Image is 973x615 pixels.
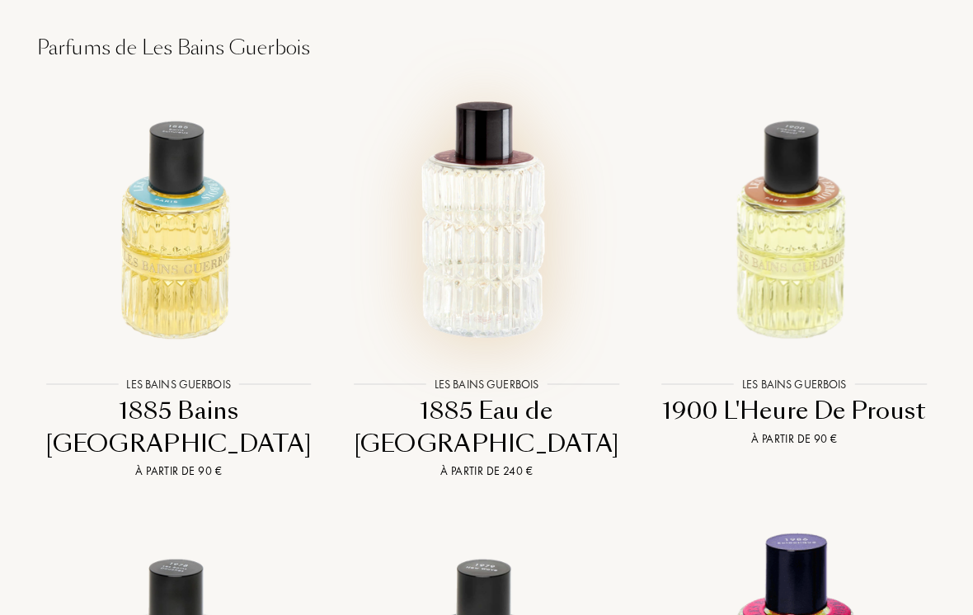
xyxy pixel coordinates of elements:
[332,63,640,501] a: 1885 Eau de Cologne Les Bains GuerboisLes Bains Guerbois1885 Eau de [GEOGRAPHIC_DATA]À partir de ...
[647,430,942,448] div: À partir de 90 €
[734,375,855,392] div: Les Bains Guerbois
[426,375,548,392] div: Les Bains Guerbois
[25,63,332,501] a: 1885 Bains Sulfureux Les Bains GuerboisLes Bains Guerbois1885 Bains [GEOGRAPHIC_DATA]À partir de ...
[348,81,625,358] img: 1885 Eau de Cologne Les Bains Guerbois
[31,462,326,480] div: À partir de 90 €
[641,63,948,501] a: 1900 L'Heure De Proust Les Bains GuerboisLes Bains Guerbois1900 L'Heure De ProustÀ partir de 90 €
[25,33,948,63] div: Parfums de Les Bains Guerbois
[339,462,633,480] div: À partir de 240 €
[339,395,633,460] div: 1885 Eau de [GEOGRAPHIC_DATA]
[656,81,933,358] img: 1900 L'Heure De Proust Les Bains Guerbois
[31,395,326,460] div: 1885 Bains [GEOGRAPHIC_DATA]
[40,81,317,358] img: 1885 Bains Sulfureux Les Bains Guerbois
[647,395,942,427] div: 1900 L'Heure De Proust
[118,375,239,392] div: Les Bains Guerbois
